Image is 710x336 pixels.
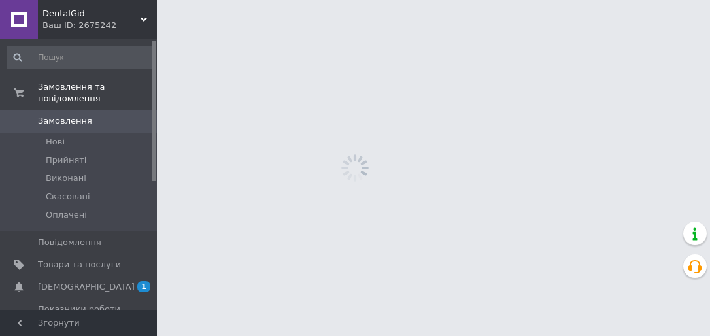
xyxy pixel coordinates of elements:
span: Повідомлення [38,237,101,248]
span: Нові [46,136,65,148]
span: Товари та послуги [38,259,121,271]
span: Показники роботи компанії [38,303,121,327]
span: 1 [137,281,150,292]
span: Замовлення [38,115,92,127]
span: Виконані [46,173,86,184]
span: Прийняті [46,154,86,166]
div: Ваш ID: 2675242 [42,20,157,31]
input: Пошук [7,46,154,69]
span: Скасовані [46,191,90,203]
span: [DEMOGRAPHIC_DATA] [38,281,135,293]
span: DentalGid [42,8,141,20]
span: Замовлення та повідомлення [38,81,157,105]
span: Оплачені [46,209,87,221]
